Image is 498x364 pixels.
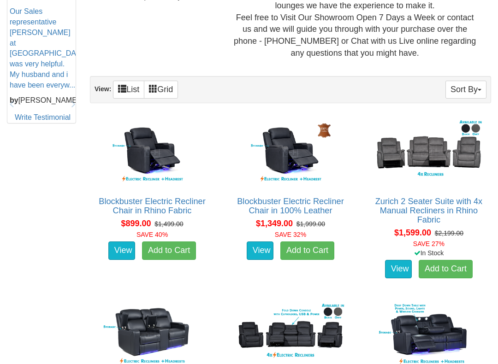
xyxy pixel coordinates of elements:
a: Add to Cart [419,260,473,279]
a: Our Sales representative [PERSON_NAME] at [GEOGRAPHIC_DATA] was very helpful. My husband and i ha... [10,8,87,89]
span: $1,349.00 [256,219,293,229]
a: View [385,260,412,279]
img: Blockbuster Electric Recliner Chair in 100% Leather [233,118,348,188]
font: SAVE 27% [413,241,445,248]
p: [PERSON_NAME] [10,95,76,106]
a: Blockbuster Electric Recliner Chair in 100% Leather [237,197,344,216]
del: $1,999.00 [296,221,325,228]
del: $1,499.00 [154,221,183,228]
button: Sort By [445,81,486,99]
font: SAVE 32% [275,231,306,239]
a: Write Testimonial [15,114,71,122]
a: Add to Cart [142,242,196,260]
a: Grid [144,81,178,99]
del: $2,199.00 [435,230,463,237]
font: SAVE 40% [136,231,168,239]
strong: View: [95,86,111,93]
a: View [247,242,273,260]
a: View [108,242,135,260]
a: Blockbuster Electric Recliner Chair in Rhino Fabric [99,197,205,216]
img: Blockbuster Electric Recliner Chair in Rhino Fabric [95,118,209,188]
a: Zurich 2 Seater Suite with 4x Manual Recliners in Rhino Fabric [375,197,483,225]
span: $1,599.00 [394,229,431,238]
span: $899.00 [121,219,151,229]
div: In Stock [365,249,493,258]
a: Add to Cart [280,242,334,260]
a: List [113,81,144,99]
img: Zurich 2 Seater Suite with 4x Manual Recliners in Rhino Fabric [372,118,486,188]
b: by [10,96,18,104]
